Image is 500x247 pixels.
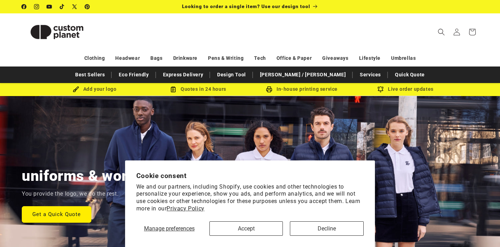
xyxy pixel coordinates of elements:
div: Add your logo [43,85,147,94]
a: Quick Quote [391,69,428,81]
h2: uniforms & workwear [22,166,169,185]
a: Custom Planet [19,13,95,50]
summary: Search [434,24,449,40]
a: Tech [254,52,266,64]
a: Get a Quick Quote [22,206,91,222]
a: Privacy Policy [167,205,204,212]
button: Decline [290,221,364,236]
a: Eco Friendly [115,69,152,81]
a: Clothing [84,52,105,64]
span: Looking to order a single item? Use our design tool [182,4,310,9]
span: Manage preferences [144,225,195,232]
img: Custom Planet [22,16,92,48]
a: Best Sellers [72,69,108,81]
p: You provide the logo, we do the rest. [22,189,118,199]
a: Services [356,69,384,81]
button: Manage preferences [136,221,202,236]
a: Office & Paper [277,52,312,64]
img: Order Updates Icon [170,86,176,93]
div: Live order updates [354,85,457,94]
div: Quotes in 24 hours [147,85,250,94]
a: Drinkware [173,52,197,64]
h2: Cookie consent [136,172,364,180]
img: Order updates [377,86,384,93]
img: In-house printing [266,86,272,93]
a: Headwear [115,52,140,64]
a: Umbrellas [391,52,416,64]
img: Brush Icon [73,86,79,93]
p: We and our partners, including Shopify, use cookies and other technologies to personalize your ex... [136,183,364,213]
div: In-house printing service [250,85,354,94]
a: Lifestyle [359,52,381,64]
a: Express Delivery [160,69,207,81]
button: Accept [209,221,283,236]
a: [PERSON_NAME] / [PERSON_NAME] [257,69,349,81]
a: Giveaways [322,52,348,64]
a: Design Tool [214,69,249,81]
a: Bags [150,52,162,64]
a: Pens & Writing [208,52,243,64]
